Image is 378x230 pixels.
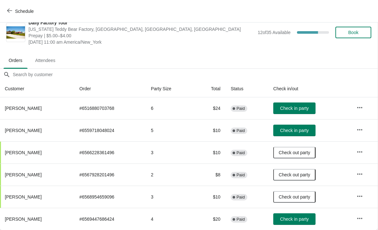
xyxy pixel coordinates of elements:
[5,150,42,155] span: [PERSON_NAME]
[335,27,371,38] button: Book
[194,97,226,119] td: $24
[279,194,310,199] span: Check out party
[273,102,316,114] button: Check in party
[236,150,245,155] span: Paid
[74,80,146,97] th: Order
[74,97,146,119] td: # 6516880703768
[280,217,308,222] span: Check in party
[236,217,245,222] span: Paid
[236,195,245,200] span: Paid
[74,208,146,230] td: # 6569447686424
[5,172,42,177] span: [PERSON_NAME]
[146,164,194,186] td: 2
[12,69,378,80] input: Search by customer
[146,119,194,141] td: 5
[30,55,61,66] span: Attendees
[194,164,226,186] td: $8
[273,213,316,225] button: Check in party
[194,119,226,141] td: $10
[146,141,194,164] td: 3
[273,191,316,203] button: Check out party
[194,186,226,208] td: $10
[15,9,34,14] span: Schedule
[74,186,146,208] td: # 6568954659096
[146,208,194,230] td: 4
[279,150,310,155] span: Check out party
[273,125,316,136] button: Check in party
[279,172,310,177] span: Check out party
[6,26,25,39] img: Daily Factory Tour
[146,80,194,97] th: Party Size
[194,80,226,97] th: Total
[280,128,308,133] span: Check in party
[194,141,226,164] td: $10
[29,20,254,26] span: Daily Factory Tour
[226,80,268,97] th: Status
[146,186,194,208] td: 3
[74,119,146,141] td: # 6559718048024
[29,26,254,32] span: [US_STATE] Teddy Bear Factory, [GEOGRAPHIC_DATA], [GEOGRAPHIC_DATA], [GEOGRAPHIC_DATA]
[236,172,245,178] span: Paid
[280,106,308,111] span: Check in party
[5,194,42,199] span: [PERSON_NAME]
[5,106,42,111] span: [PERSON_NAME]
[348,30,358,35] span: Book
[236,128,245,133] span: Paid
[5,217,42,222] span: [PERSON_NAME]
[29,39,254,45] span: [DATE] 11:00 am America/New_York
[258,30,291,35] span: 12 of 35 Available
[29,32,254,39] span: Prepay | $5.00–$4.00
[273,147,316,158] button: Check out party
[3,5,39,17] button: Schedule
[146,97,194,119] td: 6
[273,169,316,181] button: Check out party
[194,208,226,230] td: $20
[74,141,146,164] td: # 6566228361496
[74,164,146,186] td: # 6567928201496
[4,55,28,66] span: Orders
[5,128,42,133] span: [PERSON_NAME]
[268,80,351,97] th: Check in/out
[236,106,245,111] span: Paid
